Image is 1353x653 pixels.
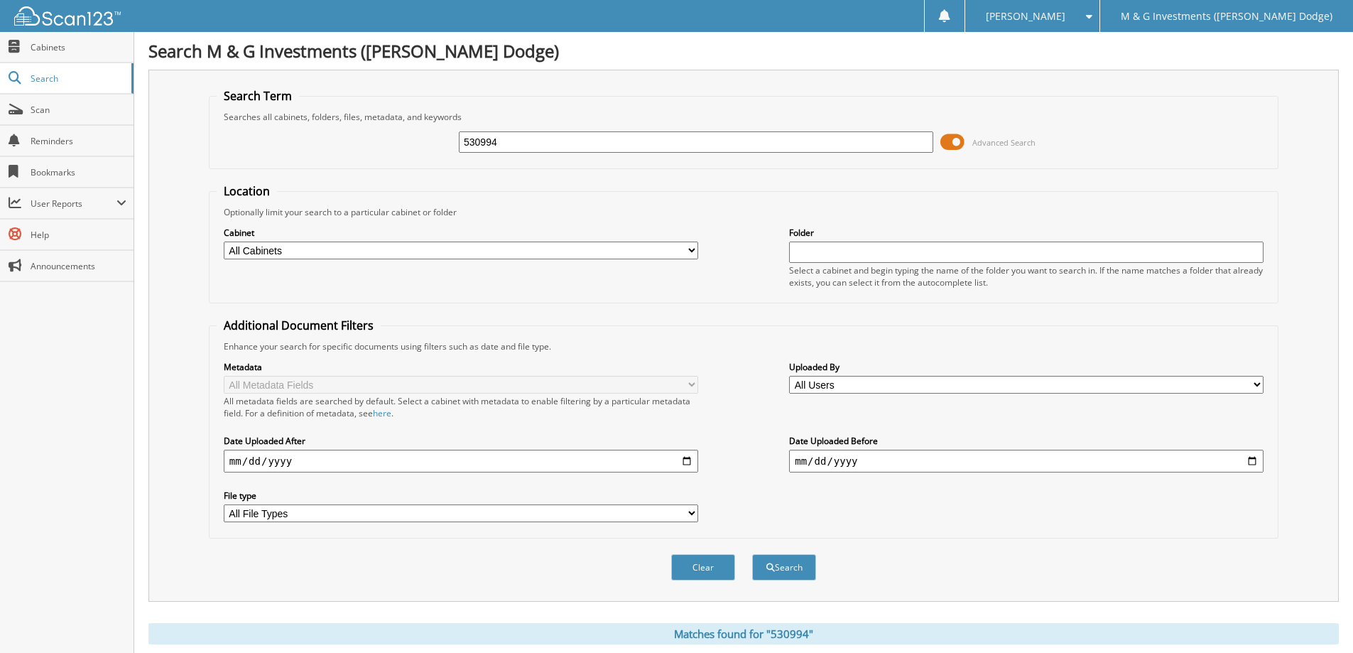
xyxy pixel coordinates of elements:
label: Uploaded By [789,361,1264,373]
span: User Reports [31,198,116,210]
label: Cabinet [224,227,698,239]
label: Date Uploaded After [224,435,698,447]
img: scan123-logo-white.svg [14,6,121,26]
div: All metadata fields are searched by default. Select a cabinet with metadata to enable filtering b... [224,395,698,419]
span: Help [31,229,126,241]
span: Cabinets [31,41,126,53]
input: start [224,450,698,473]
span: Reminders [31,135,126,147]
span: Advanced Search [972,137,1036,148]
label: Folder [789,227,1264,239]
div: Enhance your search for specific documents using filters such as date and file type. [217,340,1271,352]
span: [PERSON_NAME] [986,12,1065,21]
span: Bookmarks [31,166,126,178]
legend: Location [217,183,277,199]
button: Search [752,554,816,581]
label: Date Uploaded Before [789,435,1264,447]
div: Optionally limit your search to a particular cabinet or folder [217,206,1271,218]
h1: Search M & G Investments ([PERSON_NAME] Dodge) [148,39,1339,63]
input: end [789,450,1264,473]
div: Matches found for "530994" [148,623,1339,644]
span: Announcements [31,260,126,272]
a: here [373,407,391,419]
span: Search [31,72,124,85]
button: Clear [671,554,735,581]
label: File type [224,490,698,502]
span: M & G Investments ([PERSON_NAME] Dodge) [1121,12,1332,21]
legend: Additional Document Filters [217,318,381,333]
span: Scan [31,104,126,116]
div: Select a cabinet and begin typing the name of the folder you want to search in. If the name match... [789,264,1264,288]
legend: Search Term [217,88,299,104]
div: Searches all cabinets, folders, files, metadata, and keywords [217,111,1271,123]
label: Metadata [224,361,698,373]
